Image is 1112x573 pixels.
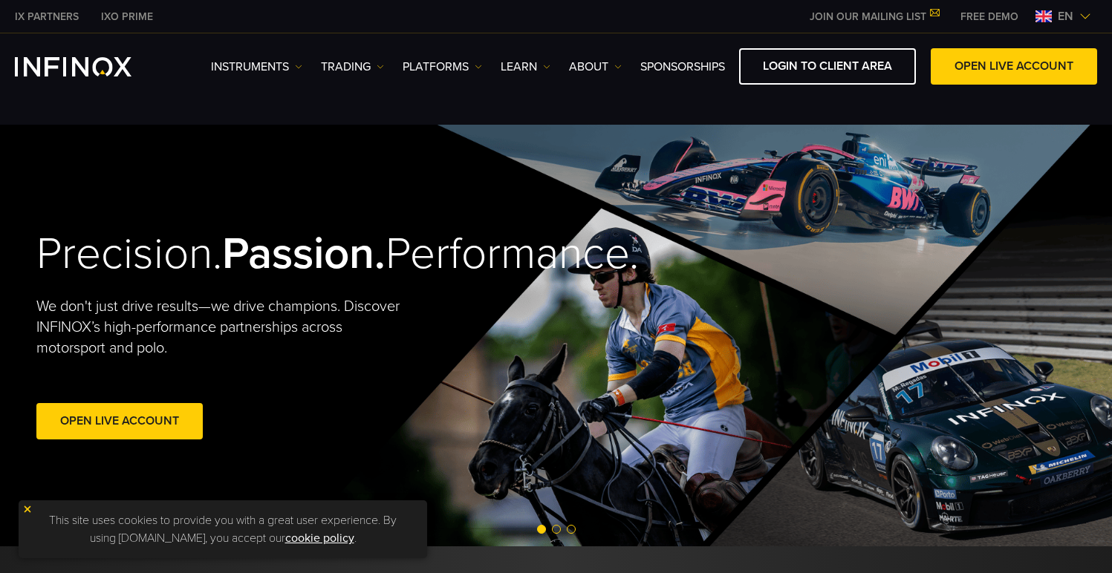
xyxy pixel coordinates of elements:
strong: Passion. [222,227,386,281]
p: We don't just drive results—we drive champions. Discover INFINOX’s high-performance partnerships ... [36,296,411,358]
a: INFINOX [4,9,90,24]
a: Instruments [211,58,302,76]
span: en [1052,7,1079,25]
span: Go to slide 3 [567,525,576,534]
a: INFINOX Logo [15,57,166,76]
a: LOGIN TO CLIENT AREA [739,48,916,85]
a: INFINOX MENU [949,9,1030,24]
a: Open Live Account [36,403,203,439]
a: OPEN LIVE ACCOUNT [931,48,1097,85]
a: cookie policy [285,531,354,546]
span: Go to slide 1 [537,525,546,534]
a: Learn [501,58,550,76]
a: ABOUT [569,58,622,76]
a: INFINOX [90,9,164,24]
a: PLATFORMS [403,58,482,76]
h2: Precision. Performance. [36,227,504,281]
a: JOIN OUR MAILING LIST [799,10,949,23]
span: Go to slide 2 [552,525,561,534]
img: yellow close icon [22,504,33,514]
a: TRADING [321,58,384,76]
a: SPONSORSHIPS [640,58,725,76]
p: This site uses cookies to provide you with a great user experience. By using [DOMAIN_NAME], you a... [26,508,420,551]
